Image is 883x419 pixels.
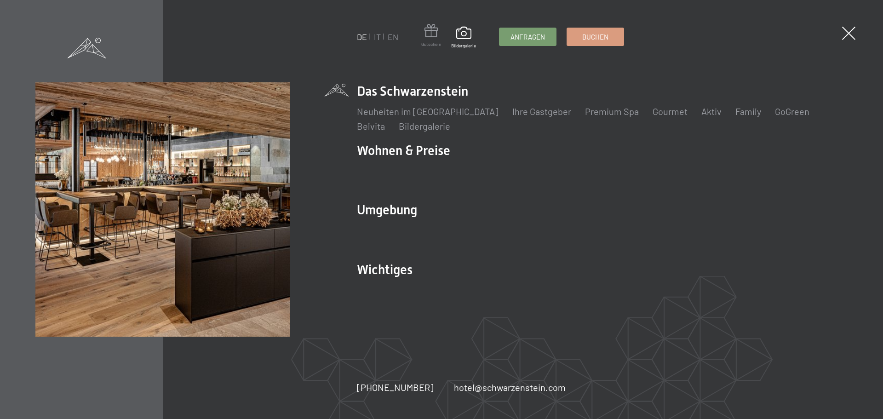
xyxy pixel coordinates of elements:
a: Anfragen [499,28,556,46]
a: GoGreen [775,106,809,117]
a: Family [735,106,761,117]
span: Gutschein [421,41,441,47]
a: Gourmet [653,106,688,117]
a: [PHONE_NUMBER] [357,381,434,394]
span: Bildergalerie [451,42,476,49]
span: Anfragen [510,32,545,42]
a: hotel@schwarzenstein.com [454,381,566,394]
a: Aktiv [701,106,722,117]
a: Premium Spa [585,106,639,117]
a: Gutschein [421,24,441,47]
a: Buchen [567,28,624,46]
a: Bildergalerie [399,121,450,132]
span: Buchen [582,32,608,42]
a: Neuheiten im [GEOGRAPHIC_DATA] [357,106,499,117]
a: DE [357,32,367,42]
a: Belvita [357,121,385,132]
a: Bildergalerie [451,27,476,49]
a: Ihre Gastgeber [512,106,571,117]
span: [PHONE_NUMBER] [357,382,434,393]
a: IT [374,32,381,42]
a: EN [388,32,398,42]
